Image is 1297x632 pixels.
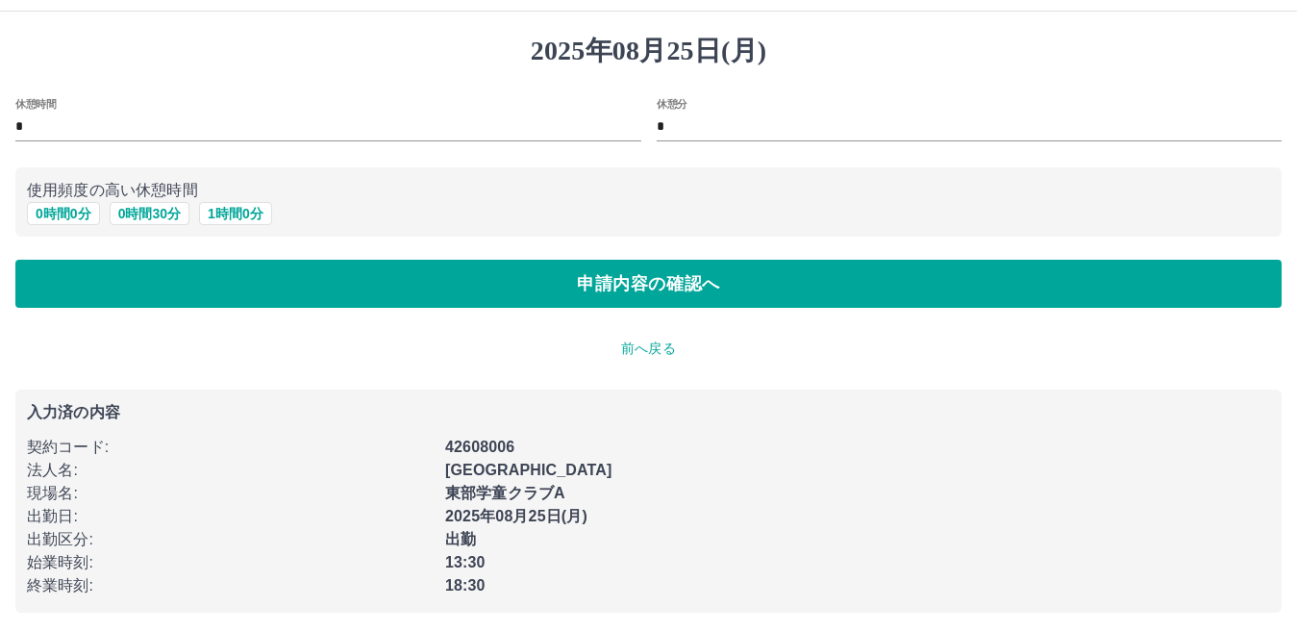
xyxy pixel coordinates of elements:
[27,436,434,459] p: 契約コード :
[445,439,514,455] b: 42608006
[15,96,56,111] label: 休憩時間
[27,405,1270,420] p: 入力済の内容
[27,202,100,225] button: 0時間0分
[27,528,434,551] p: 出勤区分 :
[15,260,1282,308] button: 申請内容の確認へ
[445,554,486,570] b: 13:30
[445,531,476,547] b: 出勤
[27,179,1270,202] p: 使用頻度の高い休憩時間
[27,505,434,528] p: 出勤日 :
[27,574,434,597] p: 終業時刻 :
[199,202,272,225] button: 1時間0分
[15,35,1282,67] h1: 2025年08月25日(月)
[445,577,486,594] b: 18:30
[657,96,687,111] label: 休憩分
[445,485,565,501] b: 東部学童クラブA
[110,202,189,225] button: 0時間30分
[445,462,612,478] b: [GEOGRAPHIC_DATA]
[27,482,434,505] p: 現場名 :
[15,339,1282,359] p: 前へ戻る
[445,508,587,524] b: 2025年08月25日(月)
[27,459,434,482] p: 法人名 :
[27,551,434,574] p: 始業時刻 :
